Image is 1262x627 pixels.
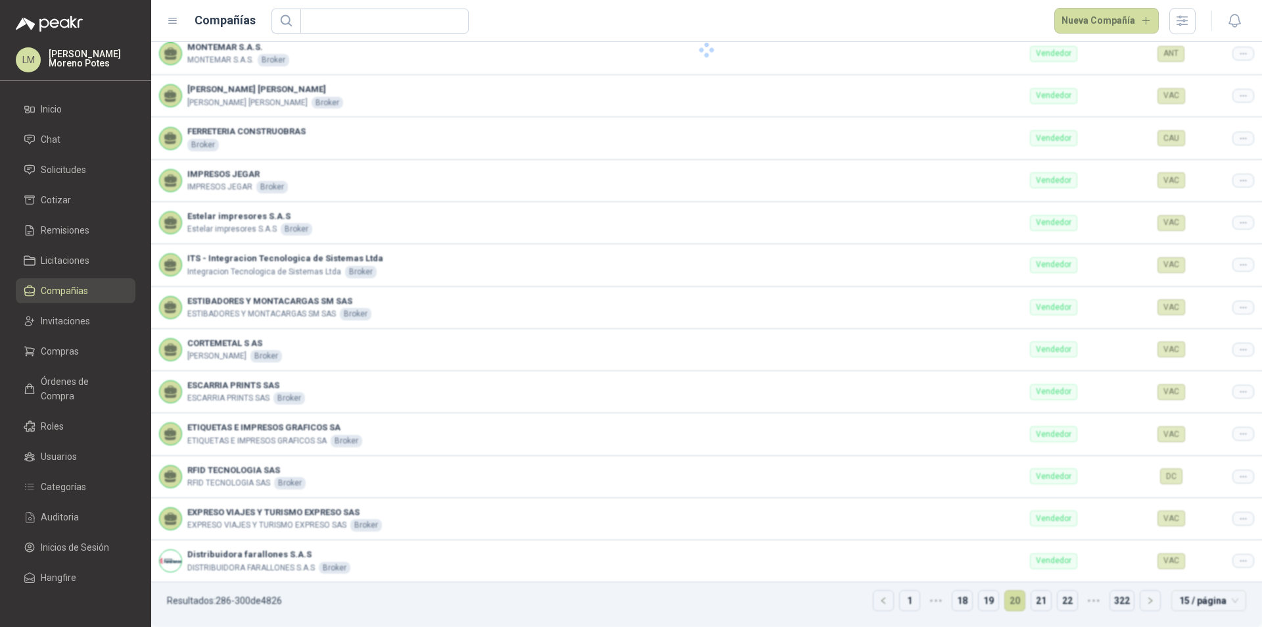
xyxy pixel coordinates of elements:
span: Hangfire [41,570,76,585]
a: Solicitudes [16,157,135,182]
a: Inicios de Sesión [16,535,135,560]
a: Inicio [16,97,135,122]
a: Auditoria [16,505,135,530]
button: Nueva Compañía [1054,8,1159,34]
a: Chat [16,127,135,152]
span: Roles [41,419,64,434]
a: Cotizar [16,188,135,213]
span: Órdenes de Compra [41,374,123,403]
p: [PERSON_NAME] Moreno Potes [49,49,135,68]
span: Invitaciones [41,314,90,328]
a: Usuarios [16,444,135,469]
a: Remisiones [16,218,135,243]
span: Solicitudes [41,163,86,177]
h1: Compañías [195,11,256,30]
span: Licitaciones [41,253,89,268]
span: Chat [41,132,60,147]
span: Remisiones [41,223,89,238]
span: Usuarios [41,449,77,464]
a: Compañías [16,278,135,303]
a: Categorías [16,474,135,499]
img: Logo peakr [16,16,83,32]
a: Licitaciones [16,248,135,273]
a: Roles [16,414,135,439]
div: LM [16,47,41,72]
span: Compañías [41,284,88,298]
span: Cotizar [41,193,71,207]
a: Compras [16,339,135,364]
span: Inicios de Sesión [41,540,109,555]
span: Inicio [41,102,62,116]
a: Hangfire [16,565,135,590]
span: Auditoria [41,510,79,524]
a: Órdenes de Compra [16,369,135,409]
span: Categorías [41,480,86,494]
a: Invitaciones [16,309,135,334]
span: Compras [41,344,79,359]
